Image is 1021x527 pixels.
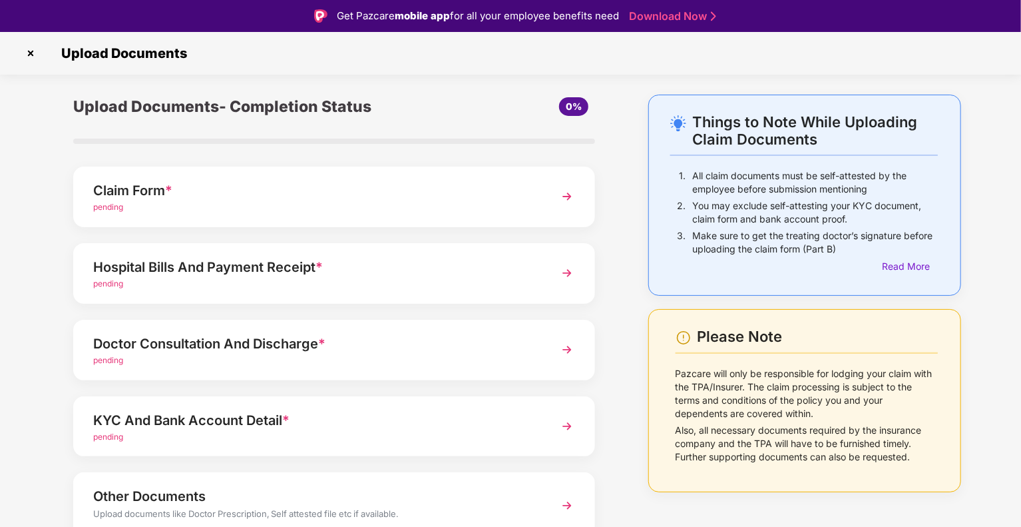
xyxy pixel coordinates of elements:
[93,257,534,278] div: Hospital Bills And Payment Receipt
[677,199,686,226] p: 2.
[93,410,534,431] div: KYC And Bank Account Detail
[566,101,582,112] span: 0%
[337,8,619,24] div: Get Pazcare for all your employee benefits need
[698,328,938,346] div: Please Note
[555,494,579,518] img: svg+xml;base64,PHN2ZyBpZD0iTmV4dCIgeG1sbnM9Imh0dHA6Ly93d3cudzMub3JnLzIwMDAvc3ZnIiB3aWR0aD0iMzYiIG...
[692,169,938,196] p: All claim documents must be self-attested by the employee before submission mentioning
[692,113,938,148] div: Things to Note While Uploading Claim Documents
[692,199,938,226] p: You may exclude self-attesting your KYC document, claim form and bank account proof.
[93,355,123,365] span: pending
[93,432,123,442] span: pending
[48,45,194,61] span: Upload Documents
[676,367,938,420] p: Pazcare will only be responsible for lodging your claim with the TPA/Insurer. The claim processin...
[555,338,579,362] img: svg+xml;base64,PHN2ZyBpZD0iTmV4dCIgeG1sbnM9Imh0dHA6Ly93d3cudzMub3JnLzIwMDAvc3ZnIiB3aWR0aD0iMzYiIG...
[93,278,123,288] span: pending
[676,424,938,464] p: Also, all necessary documents required by the insurance company and the TPA will have to be furni...
[676,330,692,346] img: svg+xml;base64,PHN2ZyBpZD0iV2FybmluZ18tXzI0eDI0IiBkYXRhLW5hbWU9Ildhcm5pbmcgLSAyNHgyNCIgeG1sbnM9Im...
[93,507,534,524] div: Upload documents like Doctor Prescription, Self attested file etc if available.
[555,414,579,438] img: svg+xml;base64,PHN2ZyBpZD0iTmV4dCIgeG1sbnM9Imh0dHA6Ly93d3cudzMub3JnLzIwMDAvc3ZnIiB3aWR0aD0iMzYiIG...
[93,180,534,201] div: Claim Form
[711,9,716,23] img: Stroke
[395,9,450,22] strong: mobile app
[73,95,421,119] div: Upload Documents- Completion Status
[93,202,123,212] span: pending
[629,9,712,23] a: Download Now
[93,486,534,507] div: Other Documents
[314,9,327,23] img: Logo
[555,185,579,209] img: svg+xml;base64,PHN2ZyBpZD0iTmV4dCIgeG1sbnM9Imh0dHA6Ly93d3cudzMub3JnLzIwMDAvc3ZnIiB3aWR0aD0iMzYiIG...
[20,43,41,64] img: svg+xml;base64,PHN2ZyBpZD0iQ3Jvc3MtMzJ4MzIiIHhtbG5zPSJodHRwOi8vd3d3LnczLm9yZy8yMDAwL3N2ZyIgd2lkdG...
[882,259,938,274] div: Read More
[679,169,686,196] p: 1.
[677,229,686,256] p: 3.
[692,229,938,256] p: Make sure to get the treating doctor’s signature before uploading the claim form (Part B)
[670,115,686,131] img: svg+xml;base64,PHN2ZyB4bWxucz0iaHR0cDovL3d3dy53My5vcmcvMjAwMC9zdmciIHdpZHRoPSIyNC4wOTMiIGhlaWdodD...
[555,261,579,285] img: svg+xml;base64,PHN2ZyBpZD0iTmV4dCIgeG1sbnM9Imh0dHA6Ly93d3cudzMub3JnLzIwMDAvc3ZnIiB3aWR0aD0iMzYiIG...
[93,333,534,354] div: Doctor Consultation And Discharge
